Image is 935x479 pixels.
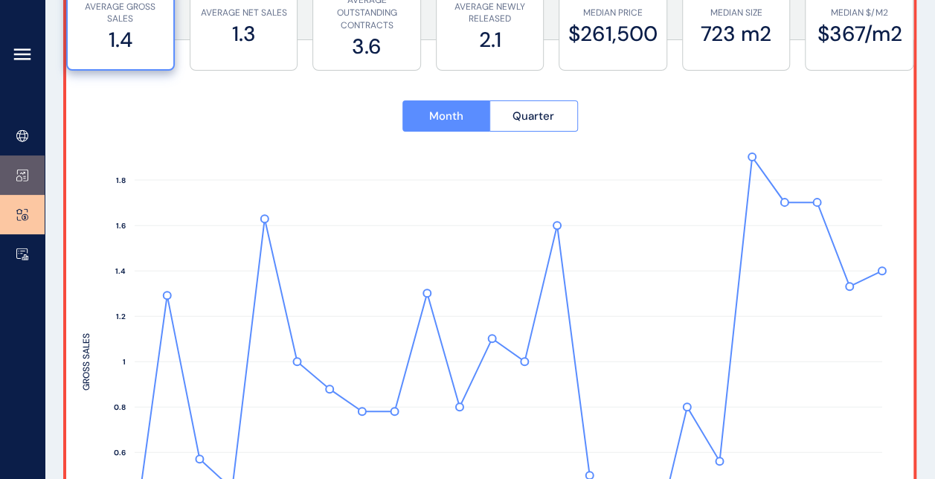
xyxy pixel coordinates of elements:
[75,1,166,26] p: AVERAGE GROSS SALES
[567,19,659,48] label: $261,500
[690,19,783,48] label: 723 m2
[75,25,166,54] label: 1.4
[813,7,905,19] p: MEDIAN $/M2
[444,1,536,26] p: AVERAGE NEWLY RELEASED
[690,7,783,19] p: MEDIAN SIZE
[198,7,290,19] p: AVERAGE NET SALES
[198,19,290,48] label: 1.3
[321,32,413,61] label: 3.6
[813,19,905,48] label: $367/m2
[567,7,659,19] p: MEDIAN PRICE
[444,25,536,54] label: 2.1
